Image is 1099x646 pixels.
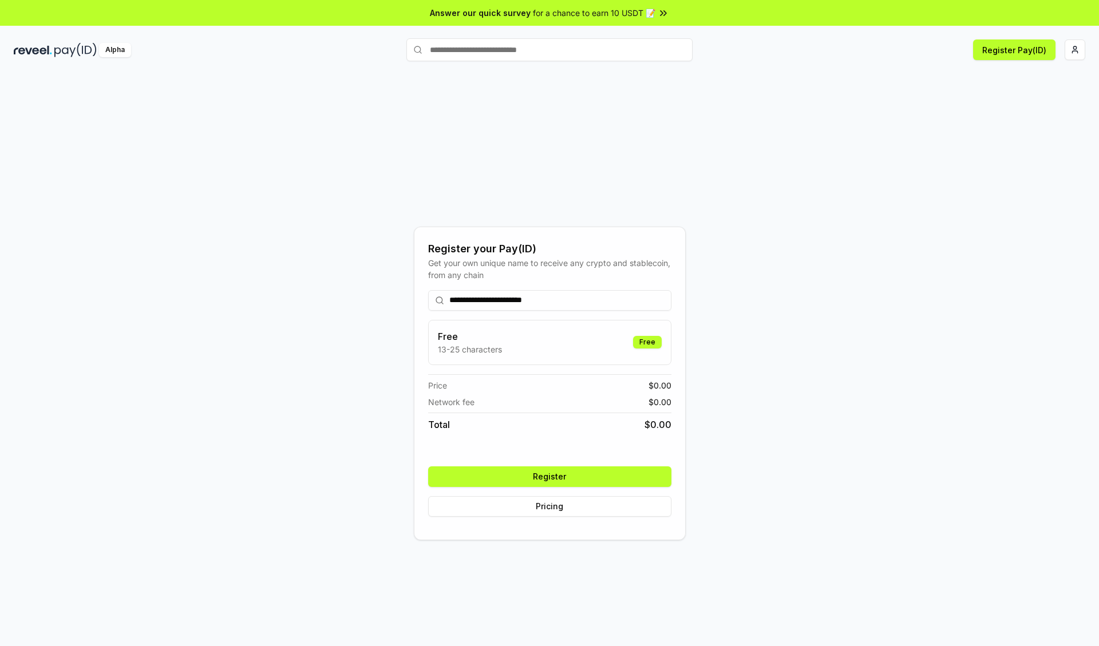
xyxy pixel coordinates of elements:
[54,43,97,57] img: pay_id
[428,496,671,517] button: Pricing
[428,241,671,257] div: Register your Pay(ID)
[428,418,450,431] span: Total
[533,7,655,19] span: for a chance to earn 10 USDT 📝
[633,336,662,348] div: Free
[14,43,52,57] img: reveel_dark
[973,39,1055,60] button: Register Pay(ID)
[428,396,475,408] span: Network fee
[438,330,502,343] h3: Free
[649,396,671,408] span: $ 0.00
[649,379,671,391] span: $ 0.00
[428,257,671,281] div: Get your own unique name to receive any crypto and stablecoin, from any chain
[430,7,531,19] span: Answer our quick survey
[438,343,502,355] p: 13-25 characters
[428,466,671,487] button: Register
[645,418,671,431] span: $ 0.00
[428,379,447,391] span: Price
[99,43,131,57] div: Alpha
